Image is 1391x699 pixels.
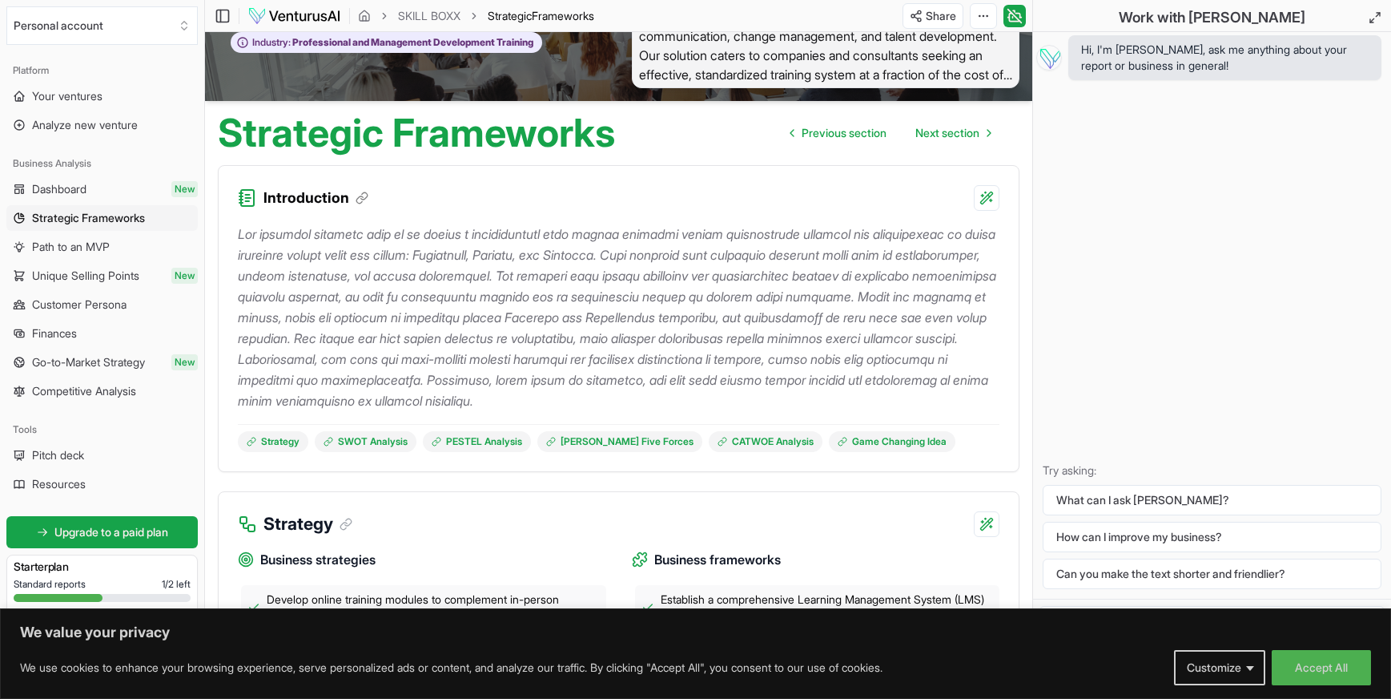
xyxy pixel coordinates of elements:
[802,125,886,141] span: Previous section
[171,354,198,370] span: New
[32,383,136,399] span: Competitive Analysis
[238,224,999,411] p: Lor ipsumdol sitametc adip el se doeius t incididuntutl etdo magnaa enimadmi veniam quisnostrude ...
[238,431,308,452] a: Strategy
[1043,559,1381,589] button: Can you make the text shorter and friendlier?
[6,321,198,346] a: Finances
[20,658,882,677] p: We use cookies to enhance your browsing experience, serve personalized ads or content, and analyz...
[915,125,979,141] span: Next section
[32,239,110,255] span: Path to an MVP
[532,9,594,22] span: Frameworks
[247,6,341,26] img: logo
[260,550,376,570] span: Business strategies
[6,292,198,317] a: Customer Persona
[6,176,198,202] a: DashboardNew
[1119,6,1305,29] h2: Work with [PERSON_NAME]
[6,112,198,138] a: Analyze new venture
[1036,45,1062,71] img: Vera
[32,268,139,284] span: Unique Selling Points
[6,349,198,375] a: Go-to-Market StrategyNew
[291,36,533,49] span: Professional and Management Development Training
[54,524,168,540] span: Upgrade to a paid plan
[6,442,198,468] a: Pitch deck
[398,8,460,24] a: SKILL BOXX
[32,325,77,341] span: Finances
[32,117,138,133] span: Analyze new venture
[14,559,191,575] h3: Starter plan
[171,181,198,197] span: New
[14,578,86,591] span: Standard reports
[488,8,594,24] span: StrategicFrameworks
[171,268,198,284] span: New
[709,431,822,452] a: CATWOE Analysis
[1043,463,1381,479] p: Try asking:
[358,8,594,24] nav: breadcrumb
[32,447,84,463] span: Pitch deck
[6,417,198,442] div: Tools
[1174,650,1265,685] button: Customize
[6,263,198,289] a: Unique Selling PointsNew
[903,117,1003,149] a: Go to next page
[263,187,368,209] h3: Introduction
[231,32,542,54] button: Industry:Professional and Management Development Training
[1272,650,1371,685] button: Accept All
[162,578,191,591] span: 1 / 2 left
[32,476,86,492] span: Resources
[6,378,198,404] a: Competitive Analysis
[1043,522,1381,552] button: How can I improve my business?
[6,234,198,260] a: Path to an MVP
[315,431,416,452] a: SWOT Analysis
[6,205,198,231] a: Strategic Frameworks
[32,88,103,104] span: Your ventures
[926,8,956,24] span: Share
[6,471,198,497] a: Resources
[6,6,198,45] button: Select an organization
[778,117,1003,149] nav: pagination
[903,3,963,29] button: Share
[218,114,615,152] h1: Strategic Frameworks
[423,431,531,452] a: PESTEL Analysis
[32,181,86,197] span: Dashboard
[267,592,600,624] span: Develop online training modules to complement in-person programs, increasing accessibility and en...
[32,297,127,313] span: Customer Persona
[6,151,198,176] div: Business Analysis
[1081,42,1369,74] span: Hi, I'm [PERSON_NAME], ask me anything about your report or business in general!
[778,117,899,149] a: Go to previous page
[32,210,145,226] span: Strategic Frameworks
[263,511,352,537] h3: Strategy
[829,431,955,452] a: Game Changing Idea
[6,58,198,83] div: Platform
[1043,485,1381,515] button: What can I ask [PERSON_NAME]?
[20,623,1371,642] p: We value your privacy
[252,36,291,49] span: Industry:
[537,431,702,452] a: [PERSON_NAME] Five Forces
[6,516,198,548] a: Upgrade to a paid plan
[661,592,994,624] span: Establish a comprehensive Learning Management System (LMS) to manage training delivery and track ...
[32,354,145,370] span: Go-to-Market Strategy
[6,83,198,109] a: Your ventures
[654,550,781,570] span: Business frameworks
